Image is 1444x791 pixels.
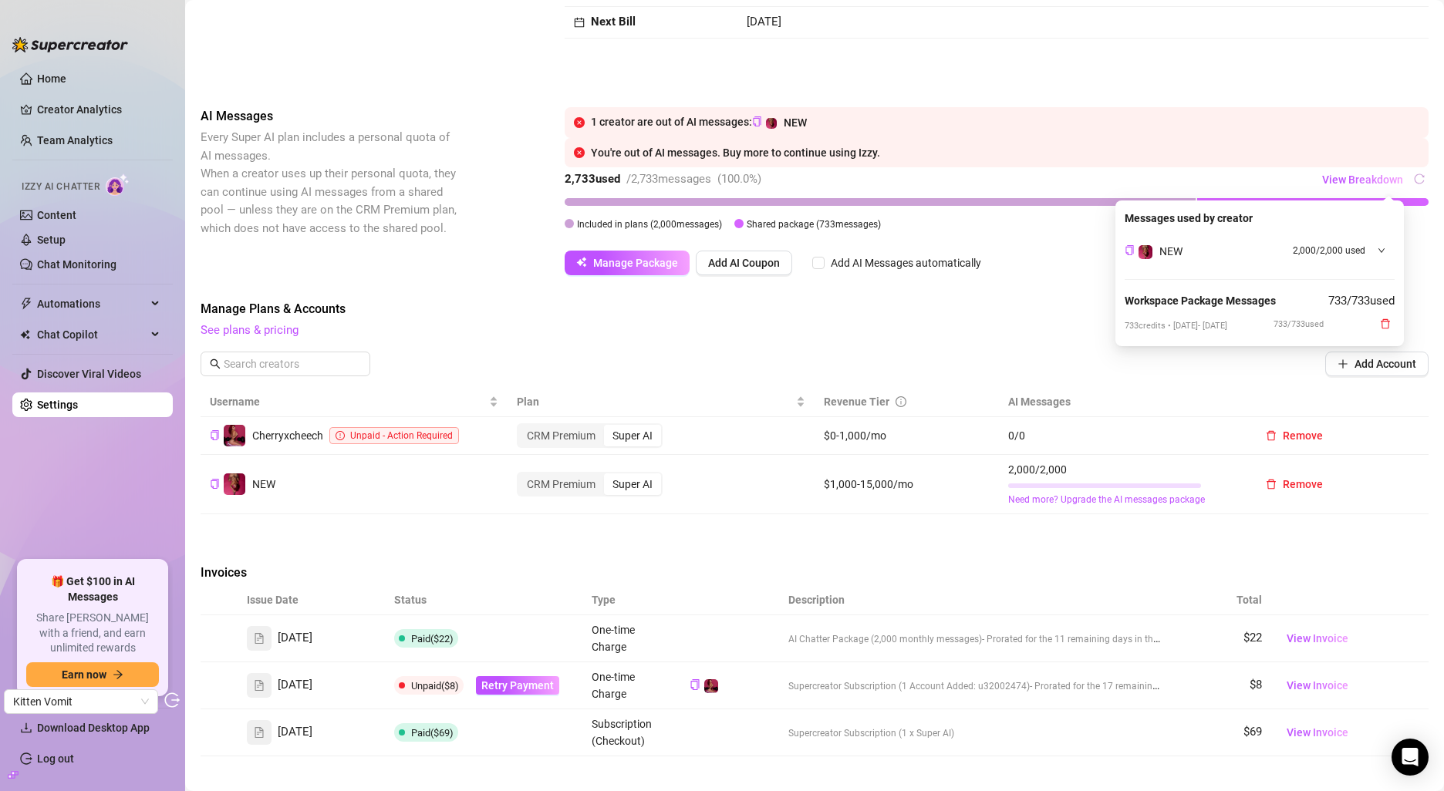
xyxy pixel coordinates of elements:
span: delete [1380,318,1391,329]
span: Manage Plans & Accounts [201,300,1429,318]
button: Add Account [1325,352,1429,376]
span: copy [752,116,762,126]
th: Plan [508,387,815,417]
img: NEW [224,473,245,495]
span: copy [690,679,700,689]
span: Automations [37,291,147,316]
span: search [210,358,221,369]
strong: Workspace Package Messages [1125,295,1276,307]
span: reload [1414,173,1425,184]
a: Chat Monitoring [37,258,116,271]
span: NEW [1159,245,1183,257]
span: Download Desktop App [37,722,150,734]
a: Home [37,72,66,85]
button: Retry Payment [476,676,559,695]
span: calendar [574,17,585,28]
span: View Breakdown [1322,173,1403,186]
span: Retry Payment [481,679,554,692]
span: Add AI Coupon [708,257,780,269]
span: One-time Charge [592,671,635,700]
span: Kitten Vomit [13,690,149,713]
span: info-circle [896,396,906,407]
span: close-circle [574,147,585,158]
span: close-circle [574,117,585,128]
a: View Invoice [1280,629,1355,648]
div: You're out of AI messages. Buy more to continue using Izzy. [591,144,1419,161]
span: 🎁 Get $100 in AI Messages [26,574,159,604]
span: AI Chatter Package (2,000 monthly messages) [788,634,982,645]
div: 1 creator are out of AI messages: [591,113,1419,132]
span: View Invoice [1287,724,1348,741]
span: NEW [784,116,807,129]
span: Paid ($22) [411,633,454,645]
span: Shared package ( 733 messages) [747,219,881,230]
span: Add Account [1355,358,1416,370]
span: Included in plans ( 2,000 messages) [577,219,722,230]
th: Total [1172,585,1271,615]
span: 0 / 0 [1008,427,1235,444]
span: build [8,769,19,780]
span: Remove [1283,478,1323,490]
a: Discover Viral Videos [37,368,141,380]
div: CRM Premium [518,425,604,446]
span: copy [210,430,220,440]
span: logout [164,692,180,708]
span: Share [PERSON_NAME] with a friend, and earn unlimited rewards [26,611,159,656]
img: NEW [766,118,777,129]
span: [DATE] [278,629,312,648]
button: Copy Creator ID [752,116,762,128]
th: Issue Date [238,585,385,615]
span: delete [1266,479,1277,490]
span: - Prorated for the 11 remaining days in the billing cycle ([DATE] - [DATE]) [982,632,1278,645]
span: Username [210,393,486,410]
span: [DATE] [278,676,312,695]
span: Cherryxcheech [252,429,323,442]
th: Type [582,585,681,615]
span: $69 [1243,725,1262,739]
div: Open Intercom Messenger [1392,739,1429,776]
span: Subscription (Checkout) [592,718,652,747]
div: CRM Premium [518,473,604,495]
a: Creator Analytics [37,97,160,122]
strong: Next Bill [591,15,636,29]
span: file-text [254,680,265,691]
span: Invoices [201,564,460,582]
img: Cherryxcheech [224,425,245,446]
div: Copy Creator IDNEWNEW2,000/2,000 used [1125,236,1395,267]
button: Copy Creator ID [210,478,220,490]
strong: 2,733 used [565,172,620,186]
button: Remove [1253,472,1335,496]
span: Supercreator Subscription (1 x Super AI) [788,728,954,739]
span: View Invoice [1287,677,1348,694]
td: $1,000-15,000/mo [815,455,999,514]
span: 733 credits • [DATE] - [DATE] [1125,321,1227,331]
span: thunderbolt [20,298,32,310]
span: $8 [1250,678,1262,692]
a: View Invoice [1280,723,1355,742]
span: file-text [254,727,265,738]
span: $22 [1243,631,1262,645]
span: copy [210,479,220,489]
span: - Prorated for the 17 remaining days in the billing cycle ([DATE] - [DATE]) [1030,679,1326,692]
span: Every Super AI plan includes a personal quota of AI messages. When a creator uses up their person... [201,130,457,235]
span: Remove [1283,429,1323,442]
span: arrow-right [113,669,123,680]
th: AI Messages [999,387,1244,417]
span: Unpaid ($8) [411,680,459,692]
span: Izzy AI Chatter [22,180,100,194]
span: 2,000 / 2,000 [1008,461,1235,478]
span: Unpaid - Action Required [350,430,453,441]
a: Log out [37,752,74,765]
span: plus [1338,358,1348,369]
div: Add AI Messages automatically [831,254,981,271]
span: [DATE] [747,15,781,29]
a: Settings [37,399,78,411]
button: Manage Package [565,251,690,275]
button: Copy Creator ID [1125,245,1135,257]
span: NEW [252,478,275,490]
span: 2,000 / 2,000 used [1293,244,1365,258]
button: Add AI Coupon [696,251,792,275]
div: segmented control [517,423,663,448]
span: One-time Charge [592,624,635,653]
span: / 2,733 messages [626,172,711,186]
